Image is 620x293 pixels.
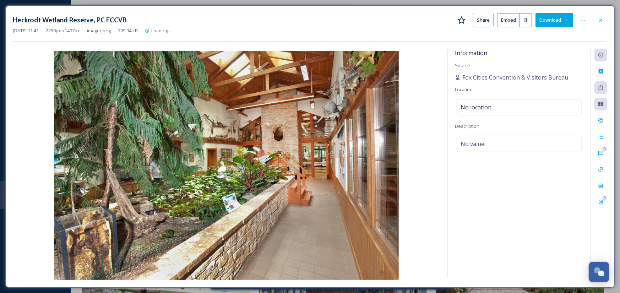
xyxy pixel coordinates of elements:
[473,13,494,27] button: Share
[13,27,39,34] span: [DATE] 11:43
[118,27,138,34] span: 709.94 kB
[602,147,607,152] div: 0
[455,123,479,129] span: Description
[87,27,111,34] span: image/jpeg
[13,51,440,280] img: 3856-wl-J6FFKGD4H2K3OOD6HCOLFRE1B0.jpg
[46,27,80,34] span: 2250 px x 1497 px
[461,103,491,112] span: No location
[602,196,607,201] div: 0
[535,13,573,27] button: Download
[461,140,485,148] span: No value.
[455,49,487,57] span: Information
[455,62,470,69] span: Source
[497,13,520,27] button: Embed
[589,262,609,282] button: Open Chat
[462,73,568,82] span: Fox Cities Convention & Visitors Bureau
[455,86,473,93] span: Location
[151,27,171,34] span: Loading...
[13,15,127,25] h3: Heckrodt Wetland Reserve, PC FCCVB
